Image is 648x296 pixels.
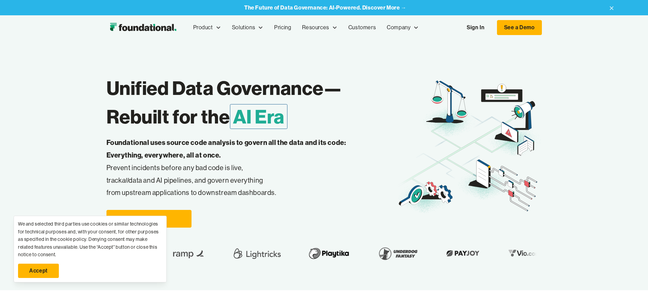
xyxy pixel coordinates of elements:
img: Underdog Fantasy [375,244,421,263]
img: Vio.com [504,248,544,259]
div: Solutions [232,23,255,32]
p: Prevent incidents before any bad code is live, track data and AI pipelines, and govern everything... [106,136,368,199]
div: We and selected third parties use cookies or similar technologies for technical purposes and, wit... [18,220,162,258]
img: Ramp [168,244,209,263]
a: See a Demo → [106,210,192,228]
div: Solutions [227,16,269,39]
img: Playtika [304,244,353,263]
a: Sign In [460,20,491,35]
iframe: Chat Widget [614,263,648,296]
img: Payjoy [443,248,483,259]
a: The Future of Data Governance: AI-Powered. Discover More → [244,4,406,11]
div: Resources [302,23,329,32]
span: AI Era [230,104,288,129]
div: Resources [297,16,343,39]
h1: Unified Data Governance— Rebuilt for the [106,74,397,131]
a: Pricing [269,16,297,39]
a: home [106,21,180,34]
a: Customers [343,16,381,39]
img: Lightricks [231,244,282,263]
div: Company [387,23,411,32]
div: Company [381,16,424,39]
a: See a Demo [497,20,542,35]
div: Product [193,23,213,32]
img: Foundational Logo [106,21,180,34]
a: Accept [18,264,59,278]
div: Product [188,16,227,39]
em: all [122,176,129,184]
strong: Foundational uses source code analysis to govern all the data and its code: Everything, everywher... [106,138,346,159]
